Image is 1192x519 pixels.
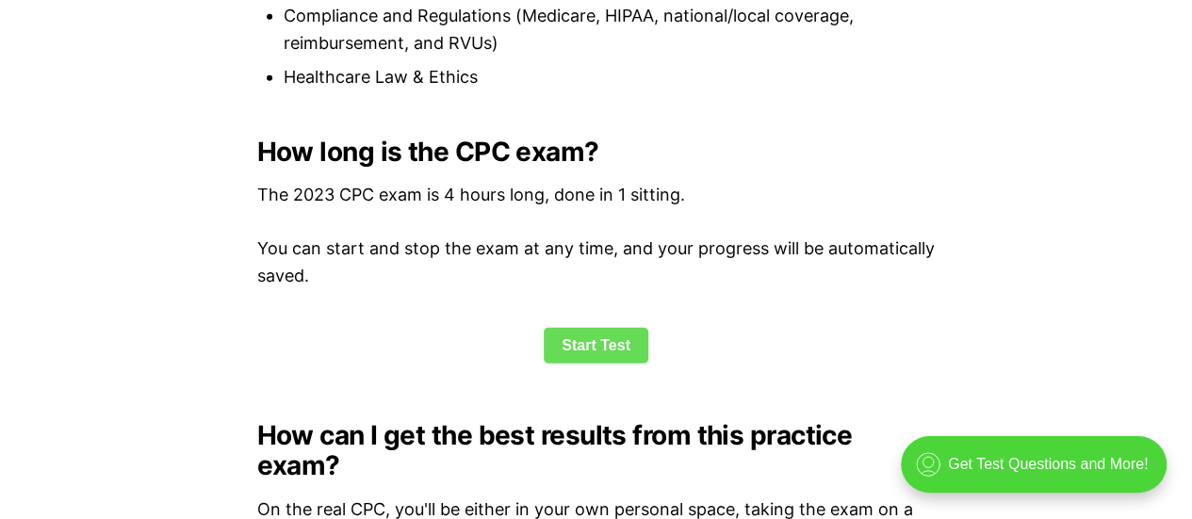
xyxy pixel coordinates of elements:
[284,64,936,91] li: Healthcare Law & Ethics
[257,420,936,480] h2: How can I get the best results from this practice exam?
[257,235,936,290] p: You can start and stop the exam at any time, and your progress will be automatically saved.
[257,182,936,209] p: The 2023 CPC exam is 4 hours long, done in 1 sitting.
[885,427,1192,519] iframe: portal-trigger
[284,3,936,57] li: Compliance and Regulations (Medicare, HIPAA, national/local coverage, reimbursement, and RVUs)
[257,137,936,167] h2: How long is the CPC exam?
[544,328,648,364] a: Start Test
